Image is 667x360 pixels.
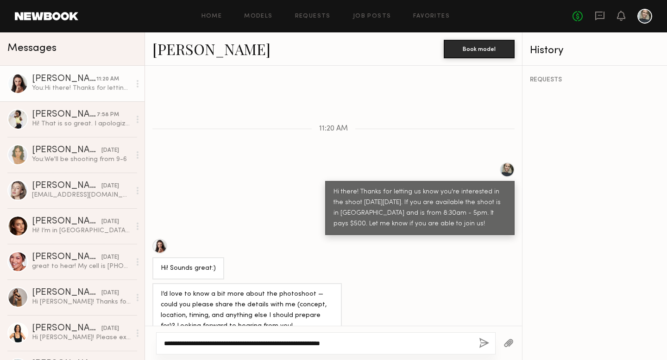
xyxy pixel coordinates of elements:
[32,226,131,235] div: Hi! I’m in [GEOGRAPHIC_DATA] until [DATE], let me know if any other dates works besides the 19th🙌🏻
[413,13,450,19] a: Favorites
[444,40,515,58] button: Book model
[32,298,131,306] div: Hi [PERSON_NAME]! Thanks for reaching out! :) I’m available as of now but waiting to hear back fr...
[530,45,660,56] div: History
[32,119,131,128] div: Hi! That is so great. I apologize I didn’t see your original message. [PHONE_NUMBER] and my email...
[96,75,119,84] div: 11:20 AM
[161,289,333,332] div: I’d love to know a bit more about the photoshoot — could you please share the details with me (co...
[101,217,119,226] div: [DATE]
[32,181,101,191] div: [PERSON_NAME]
[530,77,660,83] div: REQUESTS
[244,13,272,19] a: Models
[7,43,57,54] span: Messages
[32,262,131,271] div: great to hear! My cell is [PHONE_NUMBER] and email is [EMAIL_ADDRESS][DOMAIN_NAME]
[161,263,216,274] div: Hi! Sounds great:)
[32,74,96,84] div: [PERSON_NAME]
[444,44,515,52] a: Book model
[101,182,119,191] div: [DATE]
[152,39,271,59] a: [PERSON_NAME]
[201,13,222,19] a: Home
[32,217,101,226] div: [PERSON_NAME]
[101,253,119,262] div: [DATE]
[101,289,119,298] div: [DATE]
[32,324,101,333] div: [PERSON_NAME]
[101,324,119,333] div: [DATE]
[32,333,131,342] div: Hi [PERSON_NAME]! Please excuse my delay. Thank you for reaching out! Yes, I’m currently availabl...
[32,191,131,199] div: [EMAIL_ADDRESS][DOMAIN_NAME] [PHONE_NUMBER]
[32,110,97,119] div: [PERSON_NAME]
[97,111,119,119] div: 7:58 PM
[32,288,101,298] div: [PERSON_NAME]
[101,146,119,155] div: [DATE]
[295,13,331,19] a: Requests
[32,84,131,93] div: You: Hi there! Thanks for letting us know you're interested in the shoot [DATE][DATE]. If you are...
[333,187,506,230] div: Hi there! Thanks for letting us know you're interested in the shoot [DATE][DATE]. If you are avai...
[32,146,101,155] div: [PERSON_NAME]
[353,13,391,19] a: Job Posts
[32,155,131,164] div: You: We'll be shooting from 9-6
[319,125,348,133] span: 11:20 AM
[32,253,101,262] div: [PERSON_NAME]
